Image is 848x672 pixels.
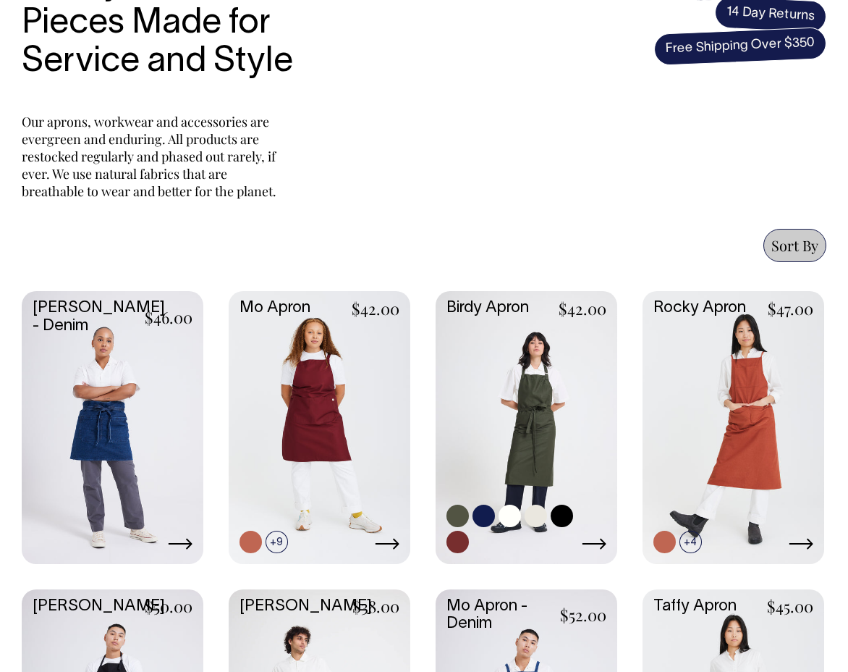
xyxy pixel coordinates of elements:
span: Sort By [771,235,818,255]
p: Our aprons, workwear and accessories are evergreen and enduring. All products are restocked regul... [22,113,282,200]
span: +4 [679,531,702,553]
span: +9 [266,531,288,553]
span: Free Shipping Over $350 [653,27,827,66]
